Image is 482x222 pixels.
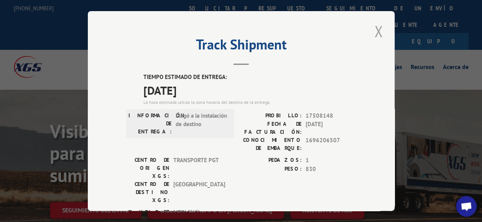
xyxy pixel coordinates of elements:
[456,196,477,217] a: Open chat
[241,112,302,120] label: PROBILLO:
[306,120,356,136] span: [DATE]
[241,120,302,136] label: FECHA DE FACTURACIÓN:
[241,156,302,165] label: PEDAZOS:
[128,112,172,136] label: INFORMACIÓN DE ENTREGA:
[306,136,356,152] span: 1696206507
[306,112,356,120] span: 17508148
[176,112,227,128] font: Llegó a la instalación de destino
[306,165,356,174] span: 830
[306,156,356,165] span: 1
[143,99,356,106] div: La hora estimada utiliza la zona horaria del destino de la entrega.
[126,39,356,54] h2: Track Shipment
[143,73,356,82] label: TIEMPO ESTIMADO DE ENTREGA:
[173,180,225,204] span: [GEOGRAPHIC_DATA]
[143,82,356,99] span: [DATE]
[126,180,169,204] label: CENTRO DE DESTINO XGS:
[173,156,225,180] span: TRANSPORTE PGT
[126,156,169,180] label: CENTRO DE ORIGEN XGS:
[241,165,302,174] label: PESO:
[372,21,385,42] button: Close modal
[241,136,302,152] label: CONOCIMIENTO DE EMBARQUE:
